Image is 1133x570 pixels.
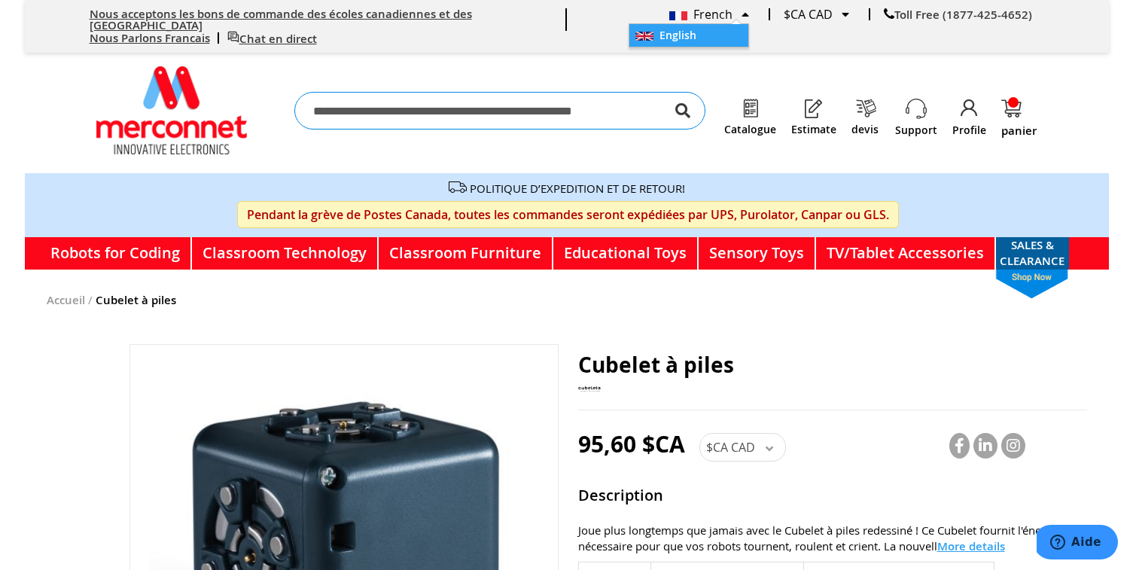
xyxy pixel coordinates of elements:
[937,538,1005,554] span: More details
[90,6,472,33] a: Nous acceptons les bons de commande des écoles canadiennes et des [GEOGRAPHIC_DATA]
[629,24,748,47] a: English
[227,31,317,47] a: Chat en direct
[227,31,239,43] img: live chat
[791,123,836,136] a: Estimate
[1037,525,1118,562] iframe: Ouvre un gadget logiciel dans lequel vous pouvez clavarder avec l’un de nos agents
[952,123,986,138] a: Profile
[192,237,379,270] a: Classroom Technology
[669,11,687,20] img: French.png
[47,292,85,308] a: Accueil
[784,8,849,20] div: $CA CAD
[740,98,761,119] img: Catalogue
[959,98,980,119] img: Profile.png
[884,7,1032,23] a: Toll Free (1877-425-4652)
[96,292,176,308] strong: Cubelet à piles
[578,485,1087,511] strong: Description
[724,123,776,136] a: Catalogue
[706,439,728,456] span: $CA
[895,123,937,138] a: Support
[578,428,685,459] span: 95,60 $CA
[237,201,899,228] span: Pendant la grève de Postes Canada, toutes les commandes seront expédiées par UPS, Purolator, Canp...
[996,237,1069,270] a: SALES & CLEARANCEshop now
[553,237,699,270] a: Educational Toys
[699,237,816,270] a: Sensory Toys
[96,66,247,154] a: store logo
[40,237,192,270] a: Robots for Coding
[578,377,601,400] img: Cubelets by Modular Robotics
[1001,99,1037,136] a: panier
[669,8,749,20] div: French
[803,98,824,119] img: Estimate
[635,32,653,41] img: English.png
[379,237,553,270] a: Classroom Furniture
[90,30,210,46] a: Nous Parlons Francais
[578,389,601,403] a: Cubelets by Modular Robotics
[988,270,1076,299] span: shop now
[731,439,755,456] span: CAD
[809,6,833,23] span: CAD
[1001,125,1037,136] span: panier
[578,350,734,379] span: Cubelet à piles
[578,523,1087,554] div: Joue plus longtemps que jamais avec le Cubelet à piles redessiné ! Ce Cubelet fournit l'énergie n...
[784,6,806,23] span: $CA
[816,237,996,270] a: TV/Tablet Accessories
[699,433,786,462] div: $CA CAD
[470,181,685,196] a: POLITIQUE D’EXPEDITION ET DE RETOUR!
[669,6,732,23] span: French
